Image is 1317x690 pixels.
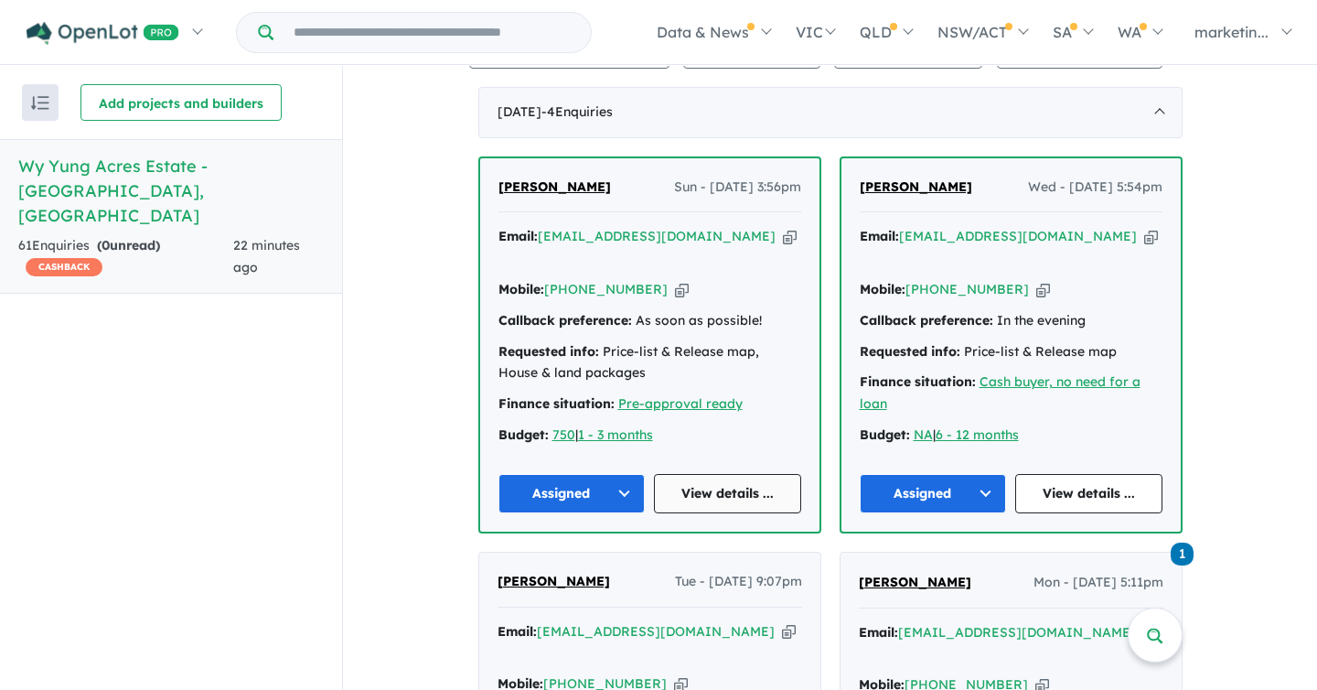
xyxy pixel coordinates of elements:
[537,623,775,640] a: [EMAIL_ADDRESS][DOMAIN_NAME]
[859,572,971,594] a: [PERSON_NAME]
[277,13,587,52] input: Try estate name, suburb, builder or developer
[860,373,1140,412] a: Cash buyer, no need for a loan
[498,425,801,447] div: |
[899,228,1137,244] a: [EMAIL_ADDRESS][DOMAIN_NAME]
[498,474,646,513] button: Assigned
[498,281,544,297] strong: Mobile:
[1144,227,1158,246] button: Copy
[1171,543,1194,566] span: 1
[498,395,615,412] strong: Finance situation:
[860,178,972,195] span: [PERSON_NAME]
[860,312,993,329] strong: Callback preference:
[578,426,653,443] a: 1 - 3 months
[1028,177,1162,199] span: Wed - [DATE] 5:54pm
[498,177,611,199] a: [PERSON_NAME]
[1194,23,1269,41] span: marketin...
[498,341,801,385] div: Price-list & Release map, House & land packages
[498,312,632,329] strong: Callback preference:
[860,426,910,443] strong: Budget:
[31,96,49,110] img: sort.svg
[860,341,1162,363] div: Price-list & Release map
[860,310,1162,332] div: In the evening
[905,281,1029,297] a: [PHONE_NUMBER]
[498,571,610,593] a: [PERSON_NAME]
[859,574,971,590] span: [PERSON_NAME]
[860,373,976,390] strong: Finance situation:
[898,624,1136,641] a: [EMAIL_ADDRESS][DOMAIN_NAME]
[541,103,613,120] span: - 4 Enquir ies
[675,280,689,299] button: Copy
[936,426,1019,443] a: 6 - 12 months
[538,228,776,244] a: [EMAIL_ADDRESS][DOMAIN_NAME]
[27,22,179,45] img: Openlot PRO Logo White
[860,425,1162,447] div: |
[860,177,972,199] a: [PERSON_NAME]
[783,227,797,246] button: Copy
[782,622,796,641] button: Copy
[26,258,102,276] span: CASHBACK
[498,228,538,244] strong: Email:
[478,87,1183,138] div: [DATE]
[498,178,611,195] span: [PERSON_NAME]
[498,623,537,640] strong: Email:
[18,235,233,279] div: 61 Enquir ies
[859,624,898,641] strong: Email:
[552,426,575,443] a: 750
[675,571,802,593] span: Tue - [DATE] 9:07pm
[1033,572,1163,594] span: Mon - [DATE] 5:11pm
[618,395,743,412] a: Pre-approval ready
[498,573,610,589] span: [PERSON_NAME]
[1015,474,1162,513] a: View details ...
[18,154,324,228] h5: Wy Yung Acres Estate - [GEOGRAPHIC_DATA] , [GEOGRAPHIC_DATA]
[498,310,801,332] div: As soon as possible!
[1171,541,1194,566] a: 1
[102,237,110,253] span: 0
[654,474,801,513] a: View details ...
[1036,280,1050,299] button: Copy
[860,281,905,297] strong: Mobile:
[914,426,933,443] a: NA
[498,426,549,443] strong: Budget:
[674,177,801,199] span: Sun - [DATE] 3:56pm
[233,237,300,275] span: 22 minutes ago
[860,343,960,360] strong: Requested info:
[97,237,160,253] strong: ( unread)
[860,474,1007,513] button: Assigned
[860,228,899,244] strong: Email:
[80,84,282,121] button: Add projects and builders
[498,343,599,360] strong: Requested info:
[544,281,668,297] a: [PHONE_NUMBER]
